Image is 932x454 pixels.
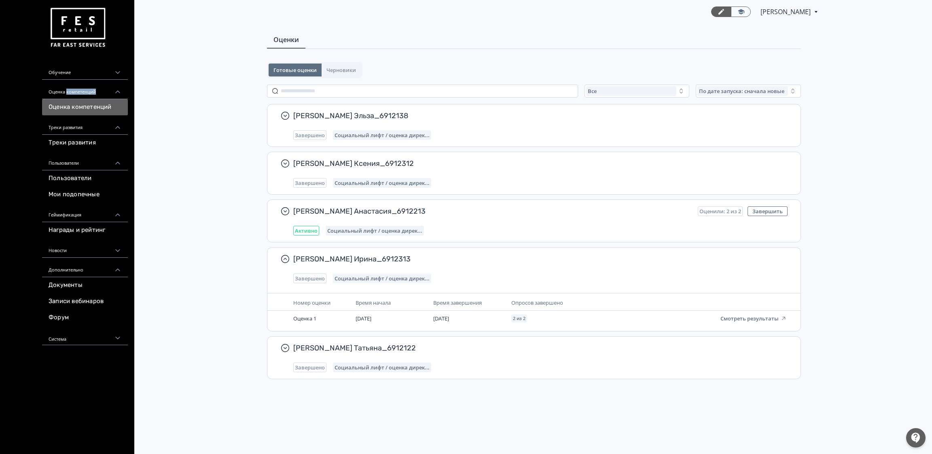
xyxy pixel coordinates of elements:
[293,159,781,168] span: [PERSON_NAME] Ксения_6912312
[293,299,330,306] span: Номер оценки
[42,310,128,326] a: Форум
[42,60,128,80] div: Обучение
[42,293,128,310] a: Записи вебинаров
[356,299,391,306] span: Время начала
[295,227,318,234] span: Активно
[42,258,128,277] div: Дополнительно
[356,315,371,322] span: [DATE]
[293,343,781,353] span: [PERSON_NAME] Татьяна_6912122
[42,80,128,99] div: Оценка компетенций
[511,299,563,306] span: Опросов завершено
[433,299,482,306] span: Время завершения
[49,5,107,51] img: https://files.teachbase.ru/system/account/57463/logo/medium-936fc5084dd2c598f50a98b9cbe0469a.png
[433,315,449,322] span: [DATE]
[335,275,430,282] span: Социальный лифт / оценка директора магазина
[293,206,691,216] span: [PERSON_NAME] Анастасия_6912213
[731,6,751,17] a: Переключиться в режим ученика
[335,132,430,138] span: Социальный лифт / оценка директора магазина
[269,64,322,76] button: Готовые оценки
[326,67,356,73] span: Черновики
[42,203,128,222] div: Геймификация
[42,135,128,151] a: Треки развития
[293,254,781,264] span: [PERSON_NAME] Ирина_6912313
[295,180,325,186] span: Завершено
[42,99,128,115] a: Оценка компетенций
[335,364,430,371] span: Социальный лифт / оценка директора магазина
[295,275,325,282] span: Завершено
[513,316,525,321] span: 2 из 2
[42,115,128,135] div: Треки развития
[322,64,361,76] button: Черновики
[42,222,128,238] a: Награды и рейтинг
[696,85,801,98] button: По дате запуска: сначала новые
[42,187,128,203] a: Мои подопечные
[42,151,128,170] div: Пользователи
[293,315,316,322] span: Оценка 1
[293,111,781,121] span: [PERSON_NAME] Эльза_6912138
[42,170,128,187] a: Пользователи
[699,88,784,94] span: По дате запуска: сначала новые
[588,88,597,94] span: Все
[720,315,787,322] button: Смотреть результаты
[699,208,741,214] span: Оценили: 2 из 2
[42,238,128,258] div: Новости
[295,364,325,371] span: Завершено
[295,132,325,138] span: Завершено
[42,326,128,345] div: Система
[327,227,422,234] span: Социальный лифт / оценка директора магазина
[748,206,788,216] button: Завершить
[273,35,299,45] span: Оценки
[760,7,812,17] span: Дарья Борунова
[273,67,317,73] span: Готовые оценки
[585,85,690,98] button: Все
[335,180,430,186] span: Социальный лифт / оценка директора магазина
[42,277,128,293] a: Документы
[720,314,787,322] a: Смотреть результаты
